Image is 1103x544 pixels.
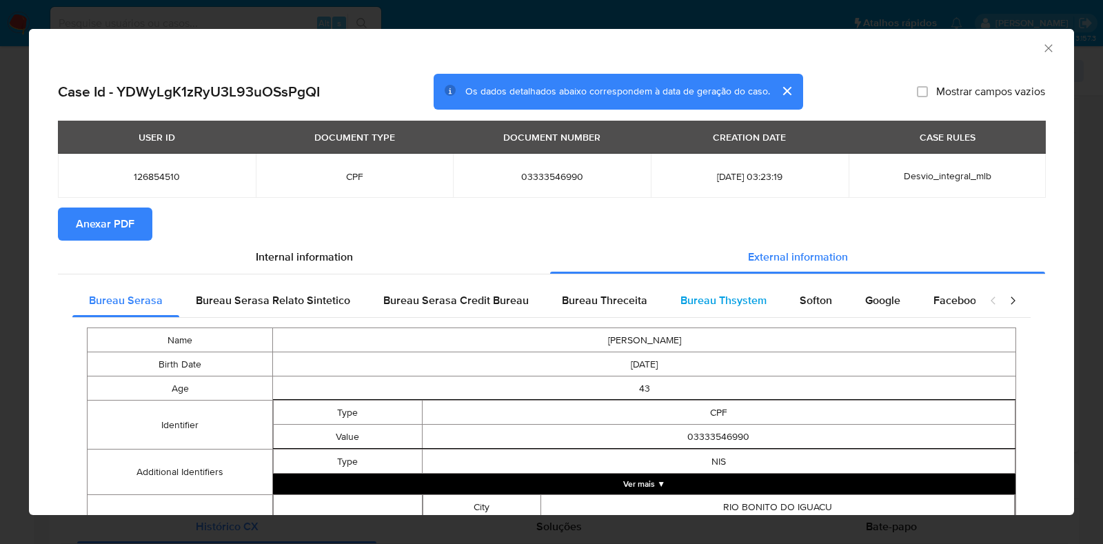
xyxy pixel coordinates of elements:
[423,495,541,519] td: City
[88,328,273,352] td: Name
[800,292,832,308] span: Softon
[273,474,1015,494] button: Expand array
[770,74,803,108] button: cerrar
[748,249,848,265] span: External information
[273,328,1016,352] td: [PERSON_NAME]
[74,170,239,183] span: 126854510
[88,352,273,376] td: Birth Date
[130,125,183,149] div: USER ID
[422,401,1015,425] td: CPF
[422,425,1015,449] td: 03333546990
[88,450,273,495] td: Additional Identifiers
[89,292,163,308] span: Bureau Serasa
[256,249,353,265] span: Internal information
[667,170,832,183] span: [DATE] 03:23:19
[383,292,529,308] span: Bureau Serasa Credit Bureau
[273,376,1016,401] td: 43
[29,29,1074,515] div: closure-recommendation-modal
[76,209,134,239] span: Anexar PDF
[196,292,350,308] span: Bureau Serasa Relato Sintetico
[58,208,152,241] button: Anexar PDF
[865,292,900,308] span: Google
[933,292,982,308] span: Facebook
[422,450,1015,474] td: NIS
[274,401,422,425] td: Type
[88,376,273,401] td: Age
[274,425,422,449] td: Value
[562,292,647,308] span: Bureau Threceita
[495,125,609,149] div: DOCUMENT NUMBER
[911,125,984,149] div: CASE RULES
[306,125,403,149] div: DOCUMENT TYPE
[72,284,975,317] div: Detailed external info
[274,450,422,474] td: Type
[469,170,634,183] span: 03333546990
[1042,41,1054,54] button: Fechar a janela
[680,292,767,308] span: Bureau Thsystem
[272,170,437,183] span: CPF
[904,169,991,183] span: Desvio_integral_mlb
[273,352,1016,376] td: [DATE]
[58,83,320,101] h2: Case Id - YDWyLgK1zRyU3L93uOSsPgQI
[465,85,770,99] span: Os dados detalhados abaixo correspondem à data de geração do caso.
[705,125,794,149] div: CREATION DATE
[88,401,273,450] td: Identifier
[936,85,1045,99] span: Mostrar campos vazios
[917,86,928,97] input: Mostrar campos vazios
[58,241,1045,274] div: Detailed info
[541,495,1015,519] td: RIO BONITO DO IGUACU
